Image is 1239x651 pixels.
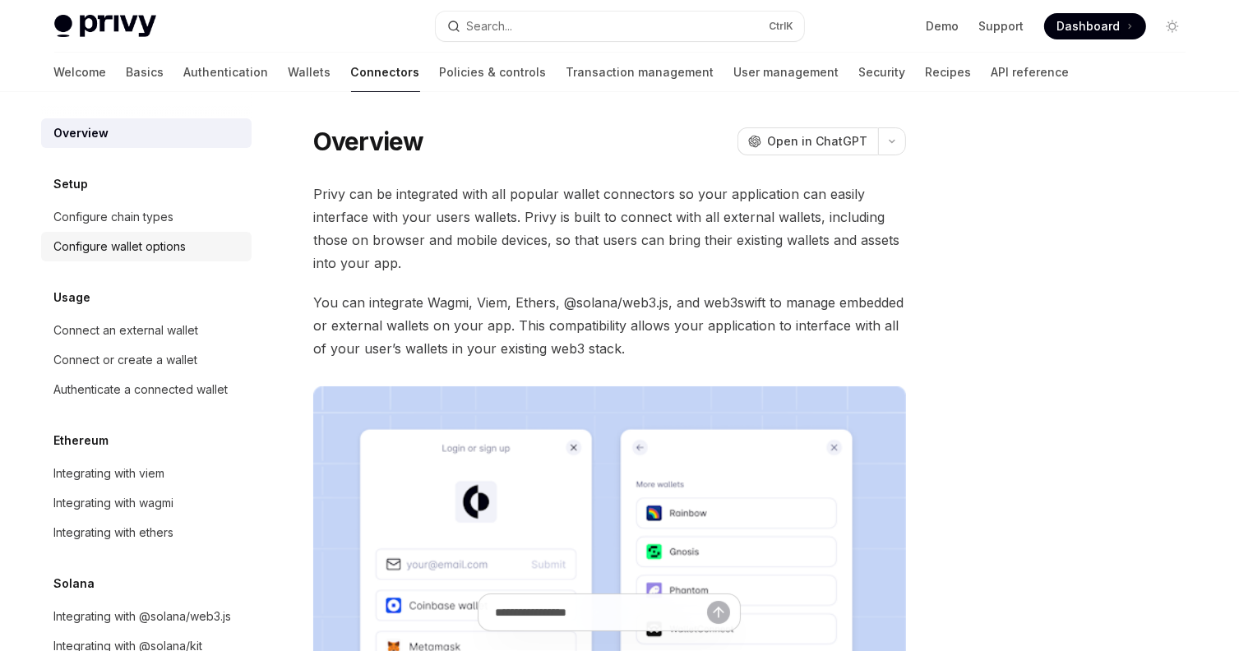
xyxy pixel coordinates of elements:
div: Search... [467,16,513,36]
h1: Overview [313,127,424,156]
div: Authenticate a connected wallet [54,380,229,399]
a: User management [734,53,839,92]
a: API reference [992,53,1070,92]
a: Basics [127,53,164,92]
a: Demo [927,18,959,35]
div: Integrating with viem [54,464,165,483]
a: Security [859,53,906,92]
a: Recipes [926,53,972,92]
div: Overview [54,123,109,143]
div: Connect an external wallet [54,321,199,340]
span: Dashboard [1057,18,1121,35]
span: Privy can be integrated with all popular wallet connectors so your application can easily interfa... [313,182,906,275]
a: Policies & controls [440,53,547,92]
span: Open in ChatGPT [768,133,868,150]
span: You can integrate Wagmi, Viem, Ethers, @solana/web3.js, and web3swift to manage embedded or exter... [313,291,906,360]
input: Ask a question... [495,594,707,630]
a: Authentication [184,53,269,92]
h5: Solana [54,574,95,593]
a: Connectors [351,53,420,92]
img: light logo [54,15,156,38]
a: Configure wallet options [41,232,252,261]
a: Transaction management [566,53,714,92]
button: Send message [707,601,730,624]
a: Connect or create a wallet [41,345,252,375]
h5: Usage [54,288,91,307]
a: Integrating with wagmi [41,488,252,518]
a: Wallets [289,53,331,92]
div: Integrating with ethers [54,523,174,542]
button: Toggle dark mode [1159,13,1186,39]
a: Overview [41,118,252,148]
a: Support [979,18,1024,35]
a: Dashboard [1044,13,1146,39]
a: Welcome [54,53,107,92]
span: Ctrl K [770,20,794,33]
div: Configure chain types [54,207,174,227]
a: Integrating with @solana/web3.js [41,602,252,631]
div: Integrating with wagmi [54,493,174,513]
div: Configure wallet options [54,237,187,256]
button: Open in ChatGPT [737,127,878,155]
a: Integrating with viem [41,459,252,488]
a: Connect an external wallet [41,316,252,345]
a: Integrating with ethers [41,518,252,547]
h5: Setup [54,174,89,194]
div: Connect or create a wallet [54,350,198,370]
a: Authenticate a connected wallet [41,375,252,404]
a: Configure chain types [41,202,252,232]
h5: Ethereum [54,431,109,450]
div: Integrating with @solana/web3.js [54,607,232,626]
button: Open search [436,12,804,41]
